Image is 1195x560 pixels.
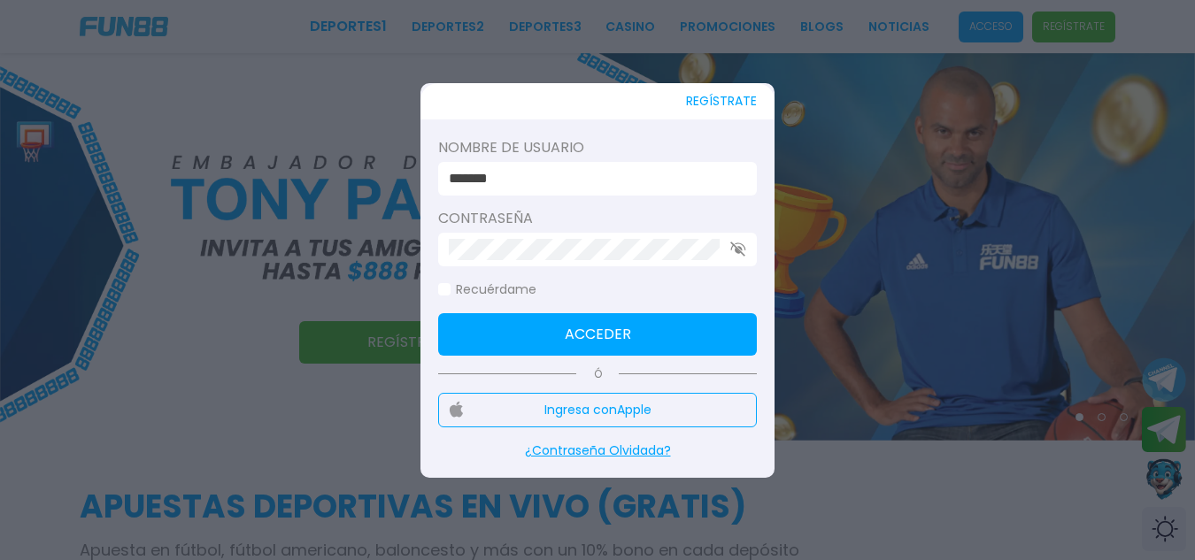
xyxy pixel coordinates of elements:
[686,83,757,119] button: REGÍSTRATE
[438,280,536,299] label: Recuérdame
[438,366,757,382] p: Ó
[438,441,757,460] p: ¿Contraseña Olvidada?
[438,313,757,356] button: Acceder
[438,393,757,427] button: Ingresa conApple
[438,137,757,158] label: Nombre de usuario
[438,208,757,229] label: Contraseña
